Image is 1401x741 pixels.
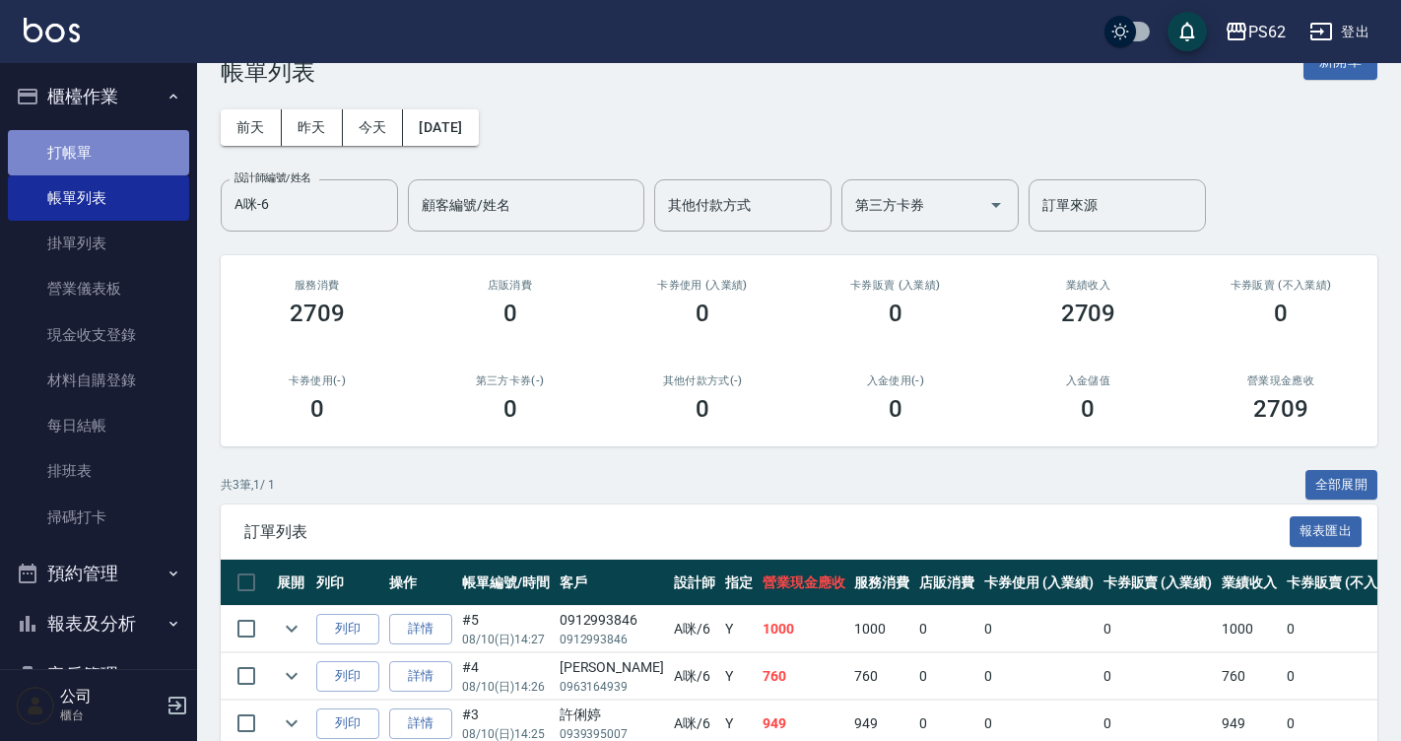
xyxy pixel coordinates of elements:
[8,130,189,175] a: 打帳單
[1217,653,1282,700] td: 760
[503,300,517,327] h3: 0
[720,606,758,652] td: Y
[8,71,189,122] button: 櫃檯作業
[979,653,1099,700] td: 0
[849,606,914,652] td: 1000
[914,606,979,652] td: 0
[720,653,758,700] td: Y
[316,661,379,692] button: 列印
[914,560,979,606] th: 店販消費
[979,560,1099,606] th: 卡券使用 (入業績)
[462,678,550,696] p: 08/10 (日) 14:26
[1217,560,1282,606] th: 業績收入
[1061,300,1116,327] h3: 2709
[457,606,555,652] td: #5
[403,109,478,146] button: [DATE]
[8,649,189,701] button: 客戶管理
[1253,395,1308,423] h3: 2709
[758,653,850,700] td: 760
[630,279,775,292] h2: 卡券使用 (入業績)
[1167,12,1207,51] button: save
[389,614,452,644] a: 詳情
[316,614,379,644] button: 列印
[234,170,311,185] label: 設計師編號/姓名
[311,560,384,606] th: 列印
[1016,279,1162,292] h2: 業績收入
[437,374,583,387] h2: 第三方卡券(-)
[8,548,189,599] button: 預約管理
[457,560,555,606] th: 帳單編號/時間
[389,661,452,692] a: 詳情
[849,560,914,606] th: 服務消費
[560,610,664,631] div: 0912993846
[244,374,390,387] h2: 卡券使用(-)
[1301,14,1377,50] button: 登出
[1099,606,1218,652] td: 0
[560,705,664,725] div: 許俐婷
[462,631,550,648] p: 08/10 (日) 14:27
[1208,374,1354,387] h2: 營業現金應收
[1217,12,1294,52] button: PS62
[1274,300,1288,327] h3: 0
[914,653,979,700] td: 0
[555,560,669,606] th: 客戶
[221,109,282,146] button: 前天
[720,560,758,606] th: 指定
[1099,653,1218,700] td: 0
[60,707,161,724] p: 櫃台
[560,657,664,678] div: [PERSON_NAME]
[1303,51,1377,70] a: 新開單
[60,687,161,707] h5: 公司
[669,560,720,606] th: 設計師
[1248,20,1286,44] div: PS62
[316,708,379,739] button: 列印
[290,300,345,327] h3: 2709
[8,221,189,266] a: 掛單列表
[8,312,189,358] a: 現金收支登錄
[560,678,664,696] p: 0963164939
[244,279,390,292] h3: 服務消費
[8,175,189,221] a: 帳單列表
[696,300,709,327] h3: 0
[823,279,968,292] h2: 卡券販賣 (入業績)
[1305,470,1378,501] button: 全部展開
[889,395,902,423] h3: 0
[277,708,306,738] button: expand row
[758,560,850,606] th: 營業現金應收
[8,495,189,540] a: 掃碼打卡
[1290,516,1363,547] button: 報表匯出
[8,448,189,494] a: 排班表
[389,708,452,739] a: 詳情
[1217,606,1282,652] td: 1000
[669,653,720,700] td: A咪 /6
[384,560,457,606] th: 操作
[849,653,914,700] td: 760
[437,279,583,292] h2: 店販消費
[8,403,189,448] a: 每日結帳
[277,661,306,691] button: expand row
[889,300,902,327] h3: 0
[310,395,324,423] h3: 0
[630,374,775,387] h2: 其他付款方式(-)
[1016,374,1162,387] h2: 入金儲值
[696,395,709,423] h3: 0
[24,18,80,42] img: Logo
[8,266,189,311] a: 營業儀表板
[221,58,315,86] h3: 帳單列表
[979,606,1099,652] td: 0
[457,653,555,700] td: #4
[823,374,968,387] h2: 入金使用(-)
[758,606,850,652] td: 1000
[343,109,404,146] button: 今天
[272,560,311,606] th: 展開
[277,614,306,643] button: expand row
[244,522,1290,542] span: 訂單列表
[980,189,1012,221] button: Open
[669,606,720,652] td: A咪 /6
[221,476,275,494] p: 共 3 筆, 1 / 1
[8,598,189,649] button: 報表及分析
[282,109,343,146] button: 昨天
[8,358,189,403] a: 材料自購登錄
[560,631,664,648] p: 0912993846
[503,395,517,423] h3: 0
